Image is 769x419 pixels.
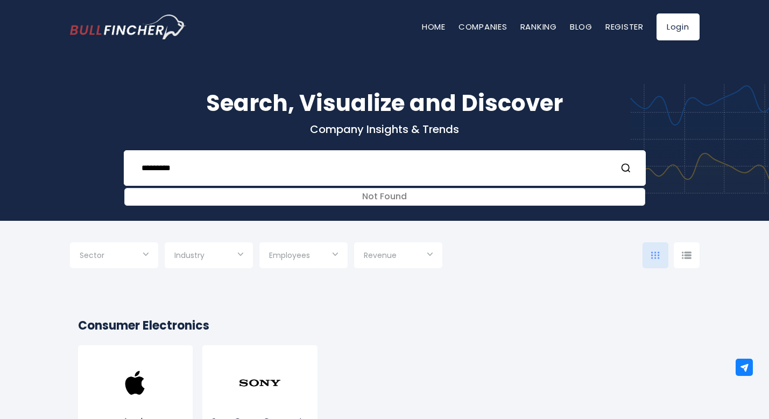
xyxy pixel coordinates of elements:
a: Companies [458,21,507,32]
img: icon-comp-list-view.svg [682,252,692,259]
a: Ranking [520,21,557,32]
a: Go to homepage [70,15,186,39]
input: Selection [174,247,243,266]
h2: Consumer Electronics [78,317,692,334]
a: Home [422,21,446,32]
input: Selection [364,247,433,266]
a: Login [657,13,700,40]
span: Employees [269,250,310,260]
img: icon-comp-grid.svg [651,252,660,259]
span: Revenue [364,250,397,260]
button: Search [620,161,634,175]
div: Not Found [125,188,645,205]
img: SONY.png [238,361,281,404]
h1: Search, Visualize and Discover [70,86,700,120]
input: Selection [269,247,338,266]
input: Selection [80,247,149,266]
p: Company Insights & Trends [70,122,700,136]
span: Sector [80,250,104,260]
span: Industry [174,250,204,260]
a: Blog [570,21,592,32]
img: Bullfincher logo [70,15,186,39]
img: AAPL.png [114,361,157,404]
a: Register [605,21,644,32]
